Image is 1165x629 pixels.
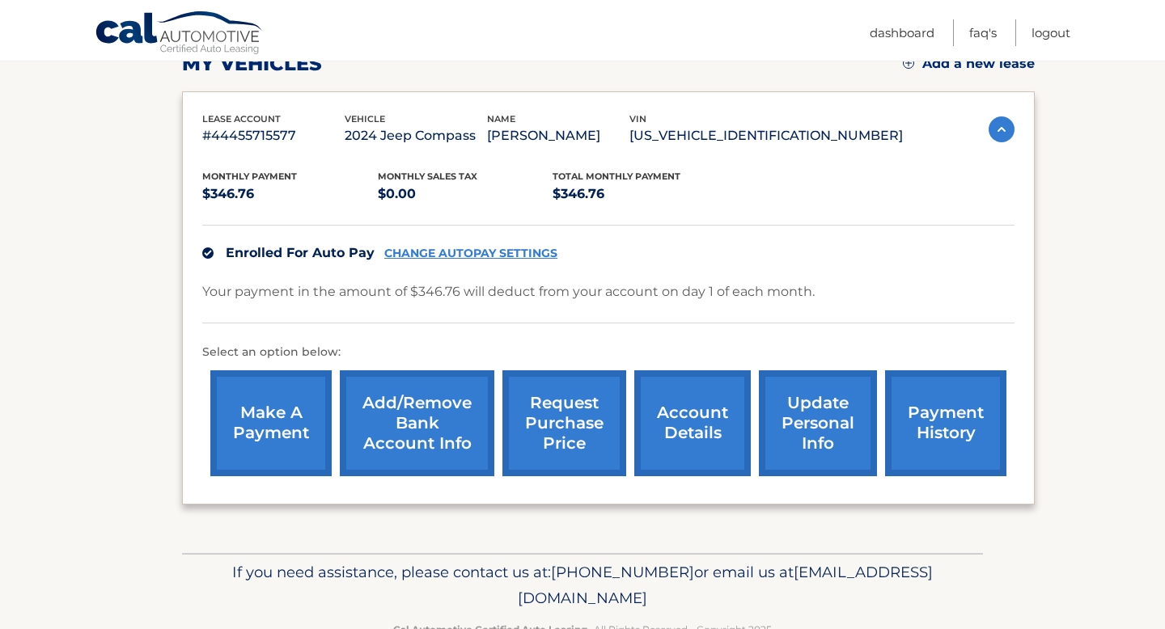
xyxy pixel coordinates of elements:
[193,559,972,611] p: If you need assistance, please contact us at: or email us at
[553,183,728,205] p: $346.76
[634,370,751,476] a: account details
[870,19,934,46] a: Dashboard
[759,370,877,476] a: update personal info
[202,183,378,205] p: $346.76
[629,113,646,125] span: vin
[551,563,694,581] span: [PHONE_NUMBER]
[95,11,265,57] a: Cal Automotive
[210,370,332,476] a: make a payment
[384,247,557,260] a: CHANGE AUTOPAY SETTINGS
[629,125,903,147] p: [US_VEHICLE_IDENTIFICATION_NUMBER]
[345,113,385,125] span: vehicle
[487,113,515,125] span: name
[202,343,1015,362] p: Select an option below:
[502,370,626,476] a: request purchase price
[903,57,914,69] img: add.svg
[989,116,1015,142] img: accordion-active.svg
[226,245,375,260] span: Enrolled For Auto Pay
[182,52,322,76] h2: my vehicles
[553,171,680,182] span: Total Monthly Payment
[1032,19,1070,46] a: Logout
[487,125,629,147] p: [PERSON_NAME]
[202,125,345,147] p: #44455715577
[903,56,1035,72] a: Add a new lease
[378,183,553,205] p: $0.00
[202,171,297,182] span: Monthly Payment
[202,247,214,259] img: check.svg
[202,113,281,125] span: lease account
[885,370,1006,476] a: payment history
[969,19,997,46] a: FAQ's
[202,281,815,303] p: Your payment in the amount of $346.76 will deduct from your account on day 1 of each month.
[340,370,494,476] a: Add/Remove bank account info
[345,125,487,147] p: 2024 Jeep Compass
[378,171,477,182] span: Monthly sales Tax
